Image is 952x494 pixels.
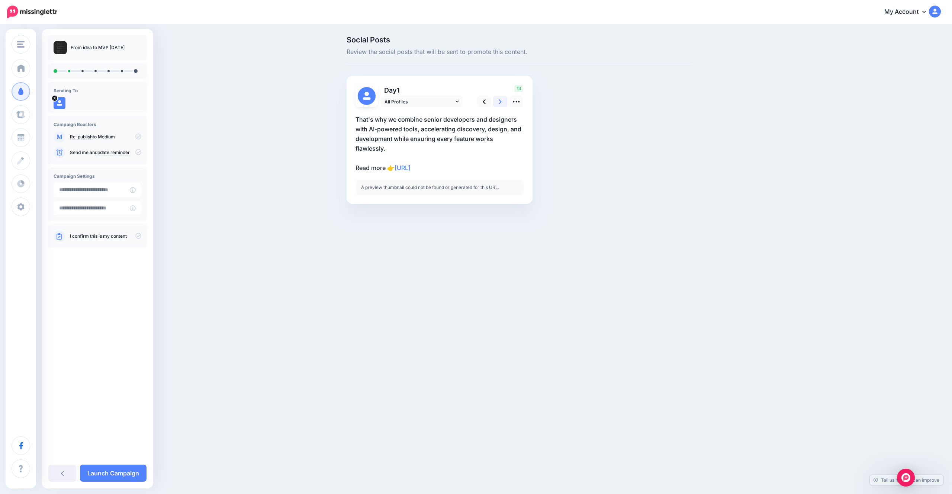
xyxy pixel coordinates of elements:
div: Open Intercom Messenger [897,469,915,487]
p: to Medium [70,134,141,140]
a: Tell us how we can improve [870,475,943,485]
div: A preview thumbnail could not be found or generated for this URL. [356,180,524,195]
img: user_default_image.png [54,97,65,109]
img: Missinglettr [7,6,57,18]
p: Day [381,85,464,96]
p: From idea to MVP [DATE] [71,44,125,51]
a: All Profiles [381,96,463,107]
span: Social Posts [347,36,692,44]
a: My Account [877,3,941,21]
h4: Campaign Settings [54,173,141,179]
img: menu.png [17,41,25,48]
span: Review the social posts that will be sent to promote this content. [347,47,692,57]
span: 1 [397,86,400,94]
a: [URL] [395,164,411,171]
p: That's why we combine senior developers and designers with AI-powered tools, accelerating discove... [356,115,524,173]
h4: Sending To [54,88,141,93]
img: user_default_image.png [358,87,376,105]
span: 13 [514,85,523,92]
span: All Profiles [385,98,454,106]
h4: Campaign Boosters [54,122,141,127]
a: Re-publish [70,134,93,140]
p: Send me an [70,149,141,156]
a: I confirm this is my content [70,233,127,239]
a: update reminder [95,150,130,155]
img: a5f48a4a54fc7168edd5ec5828a942f1_thumb.jpg [54,41,67,54]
